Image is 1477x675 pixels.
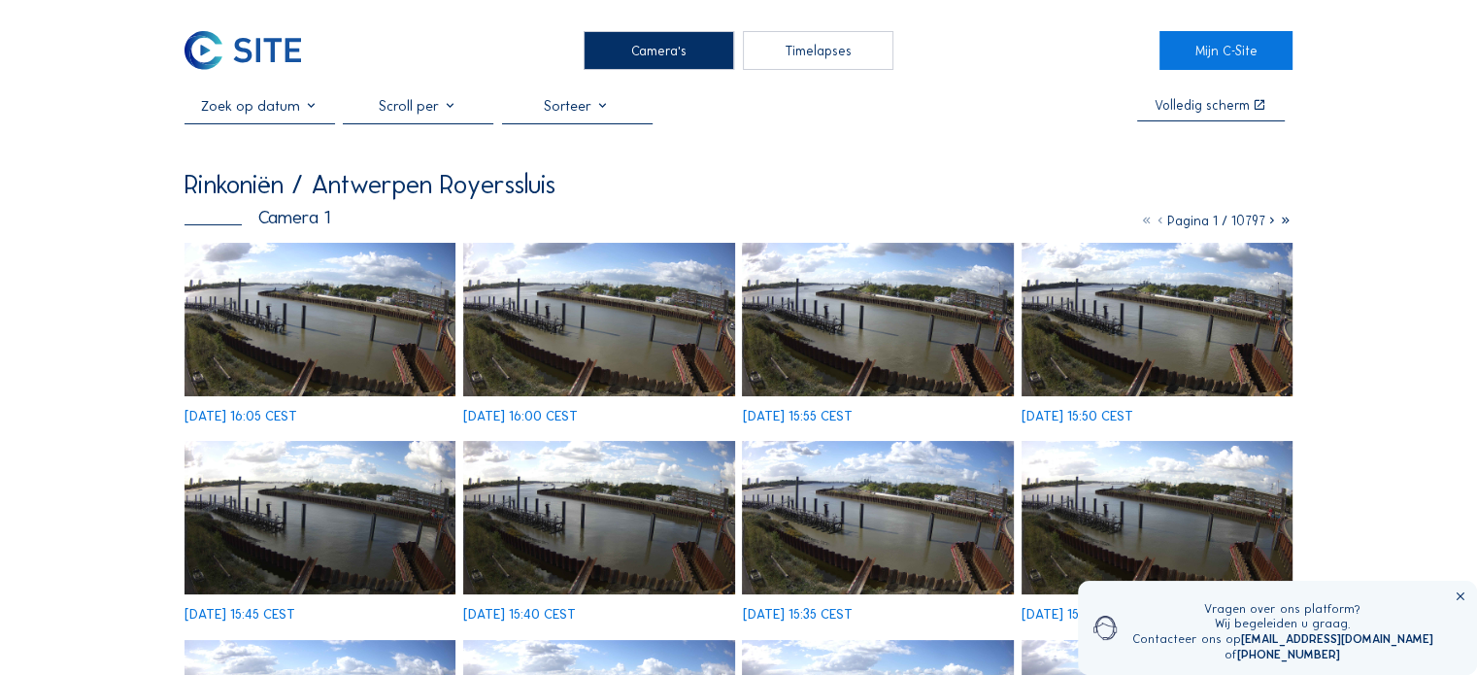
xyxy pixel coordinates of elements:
img: operator [1093,601,1118,656]
img: image_53344913 [463,441,734,594]
img: image_53344764 [742,441,1013,594]
a: [PHONE_NUMBER] [1237,647,1340,661]
div: [DATE] 15:40 CEST [463,608,576,622]
div: [DATE] 16:00 CEST [463,410,578,423]
div: Timelapses [743,31,893,70]
img: C-SITE Logo [185,31,300,70]
div: [DATE] 15:55 CEST [742,410,852,423]
div: Rinkoniën / Antwerpen Royerssluis [185,171,555,197]
div: of [1131,647,1432,662]
img: image_53345496 [463,243,734,396]
a: [EMAIL_ADDRESS][DOMAIN_NAME] [1240,631,1432,646]
div: [DATE] 15:50 CEST [1022,410,1133,423]
span: Pagina 1 / 10797 [1167,213,1265,229]
div: Camera's [584,31,734,70]
div: [DATE] 15:35 CEST [742,608,852,622]
div: Wij begeleiden u graag. [1131,616,1432,631]
img: image_53345325 [742,243,1013,396]
div: [DATE] 15:30 CEST [1022,608,1133,622]
div: Camera 1 [185,209,330,227]
a: Mijn C-Site [1159,31,1292,70]
input: Zoek op datum 󰅀 [185,97,335,115]
div: Volledig scherm [1155,99,1250,113]
div: [DATE] 15:45 CEST [185,608,295,622]
img: image_53344602 [1022,441,1292,594]
img: image_53345077 [185,441,455,594]
div: [DATE] 16:05 CEST [185,410,297,423]
img: image_53345157 [1022,243,1292,396]
div: Contacteer ons op [1131,631,1432,647]
img: image_53345579 [185,243,455,396]
a: C-SITE Logo [185,31,318,70]
div: Vragen over ons platform? [1131,601,1432,617]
